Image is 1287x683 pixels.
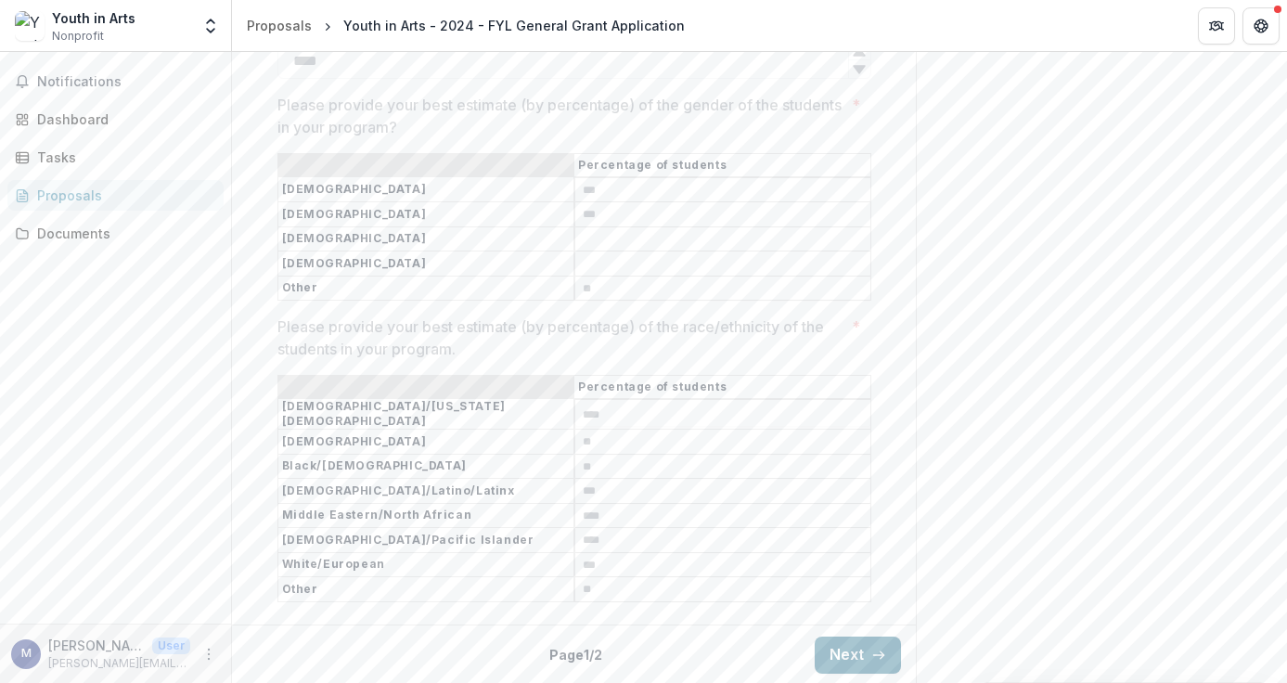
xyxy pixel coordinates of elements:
[277,479,574,504] th: [DEMOGRAPHIC_DATA]/Latino/Latinx
[277,577,574,602] th: Other
[277,276,574,301] th: Other
[277,528,574,553] th: [DEMOGRAPHIC_DATA]/Pacific Islander
[277,226,574,251] th: [DEMOGRAPHIC_DATA]
[277,316,844,360] p: Please provide your best estimate (by percentage) of the race/ethnicity of the students in your p...
[277,430,574,455] th: [DEMOGRAPHIC_DATA]
[815,637,901,674] button: Next
[37,74,216,90] span: Notifications
[37,186,209,205] div: Proposals
[37,224,209,243] div: Documents
[277,177,574,202] th: [DEMOGRAPHIC_DATA]
[15,11,45,41] img: Youth in Arts
[37,148,209,167] div: Tasks
[198,7,224,45] button: Open entity switcher
[574,376,871,399] th: Percentage of students
[152,638,190,654] p: User
[7,180,224,211] a: Proposals
[7,142,224,173] a: Tasks
[277,399,574,430] th: [DEMOGRAPHIC_DATA]/[US_STATE][DEMOGRAPHIC_DATA]
[48,636,145,655] p: [PERSON_NAME][EMAIL_ADDRESS][DOMAIN_NAME]
[198,643,220,665] button: More
[247,16,312,35] div: Proposals
[574,154,871,177] th: Percentage of students
[21,648,32,660] div: morgan@youthinarts.org
[7,67,224,97] button: Notifications
[239,12,692,39] nav: breadcrumb
[7,218,224,249] a: Documents
[48,655,190,672] p: [PERSON_NAME][EMAIL_ADDRESS][DOMAIN_NAME]
[7,104,224,135] a: Dashboard
[52,28,104,45] span: Nonprofit
[37,110,209,129] div: Dashboard
[1198,7,1235,45] button: Partners
[52,8,135,28] div: Youth in Arts
[239,12,319,39] a: Proposals
[277,552,574,577] th: White/European
[1242,7,1280,45] button: Get Help
[277,503,574,528] th: Middle Eastern/North African
[277,202,574,227] th: [DEMOGRAPHIC_DATA]
[277,454,574,479] th: Black/[DEMOGRAPHIC_DATA]
[277,94,844,138] p: Please provide your best estimate (by percentage) of the gender of the students in your program?
[277,251,574,277] th: [DEMOGRAPHIC_DATA]
[549,645,602,664] p: Page 1 / 2
[343,16,685,35] div: Youth in Arts - 2024 - FYL General Grant Application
